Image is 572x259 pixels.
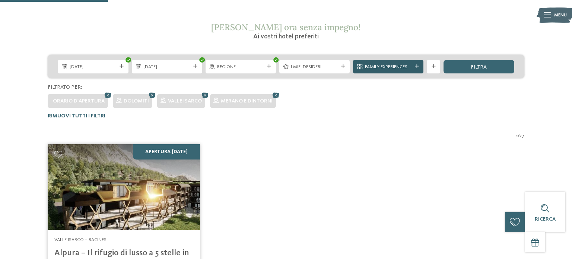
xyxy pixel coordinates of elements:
[168,98,202,104] span: Valle Isarco
[535,217,556,222] span: Ricerca
[253,33,319,40] span: Ai vostri hotel preferiti
[365,64,412,70] span: Family Experiences
[217,64,264,70] span: Regione
[518,133,519,139] span: /
[291,64,338,70] span: I miei desideri
[516,133,518,139] span: 1
[48,85,82,90] span: Filtrato per:
[519,133,524,139] span: 27
[211,22,360,32] span: [PERSON_NAME] ora senza impegno!
[48,144,200,230] img: Cercate un hotel per famiglie? Qui troverete solo i migliori!
[143,64,190,70] span: [DATE]
[48,113,105,119] span: Rimuovi tutti i filtri
[471,64,487,70] span: filtra
[70,64,117,70] span: [DATE]
[54,237,107,242] span: Valle Isarco – Racines
[124,98,149,104] span: Dolomiti
[53,98,105,104] span: Orario d'apertura
[221,98,273,104] span: Merano e dintorni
